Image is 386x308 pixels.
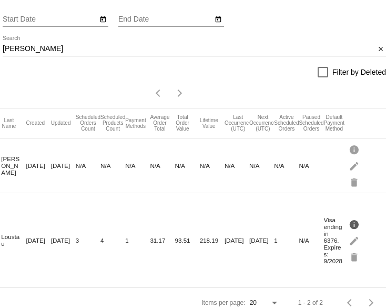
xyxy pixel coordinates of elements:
[225,234,249,246] mat-cell: [DATE]
[100,234,125,246] mat-cell: 4
[299,234,323,246] mat-cell: N/A
[274,234,299,246] mat-cell: 1
[349,232,361,249] mat-icon: edit
[76,234,100,246] mat-cell: 3
[349,174,361,190] mat-icon: delete
[97,13,108,24] button: Open calendar
[200,234,225,246] mat-cell: 218.19
[377,45,384,54] mat-icon: close
[51,234,76,246] mat-cell: [DATE]
[100,114,125,132] button: Change sorting for TotalProductsScheduledCount
[100,160,125,172] mat-cell: N/A
[250,299,257,306] span: 20
[324,114,344,132] button: Change sorting for DefaultPaymentMethod
[125,160,150,172] mat-cell: N/A
[249,234,274,246] mat-cell: [DATE]
[1,153,26,178] mat-cell: [PERSON_NAME]
[148,83,169,104] button: Previous page
[125,117,146,129] button: Change sorting for PaymentMethodsCount
[299,160,323,172] mat-cell: N/A
[76,160,100,172] mat-cell: N/A
[250,300,279,307] mat-select: Items per page:
[200,160,225,172] mat-cell: N/A
[225,160,249,172] mat-cell: N/A
[1,117,16,129] button: Change sorting for LastName
[150,160,175,172] mat-cell: N/A
[1,231,26,250] mat-cell: Loustau
[118,15,213,24] input: End Date
[200,117,218,129] button: Change sorting for ScheduledOrderLTV
[125,234,150,246] mat-cell: 1
[249,114,277,132] button: Change sorting for NextScheduledOrderOccurrenceUtc
[274,114,299,132] button: Change sorting for ActiveScheduledOrdersCount
[249,160,274,172] mat-cell: N/A
[324,214,349,267] mat-cell: Visa ending in 6376. Expires: 9/2028
[26,120,45,126] button: Change sorting for CreatedUtc
[150,234,175,246] mat-cell: 31.17
[274,160,299,172] mat-cell: N/A
[299,114,323,132] button: Change sorting for PausedScheduledOrdersCount
[349,141,361,157] mat-icon: info
[76,114,100,132] button: Change sorting for TotalScheduledOrdersCount
[213,13,224,24] button: Open calendar
[175,234,200,246] mat-cell: 93.51
[51,120,71,126] button: Change sorting for UpdatedUtc
[26,160,51,172] mat-cell: [DATE]
[26,234,51,246] mat-cell: [DATE]
[3,15,97,24] input: Start Date
[349,249,361,265] mat-icon: delete
[349,157,361,174] mat-icon: edit
[225,114,252,132] button: Change sorting for LastScheduledOrderOccurrenceUtc
[375,44,386,55] button: Clear
[175,160,200,172] mat-cell: N/A
[3,45,375,53] input: Search
[175,114,190,132] button: Change sorting for TotalScheduledOrderValue
[298,299,323,306] div: 1 - 2 of 2
[150,114,169,132] button: Change sorting for AverageScheduledOrderTotal
[332,66,386,78] span: Filter by Deleted
[169,83,190,104] button: Next page
[201,299,245,306] div: Items per page:
[349,216,361,232] mat-icon: info
[51,160,76,172] mat-cell: [DATE]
